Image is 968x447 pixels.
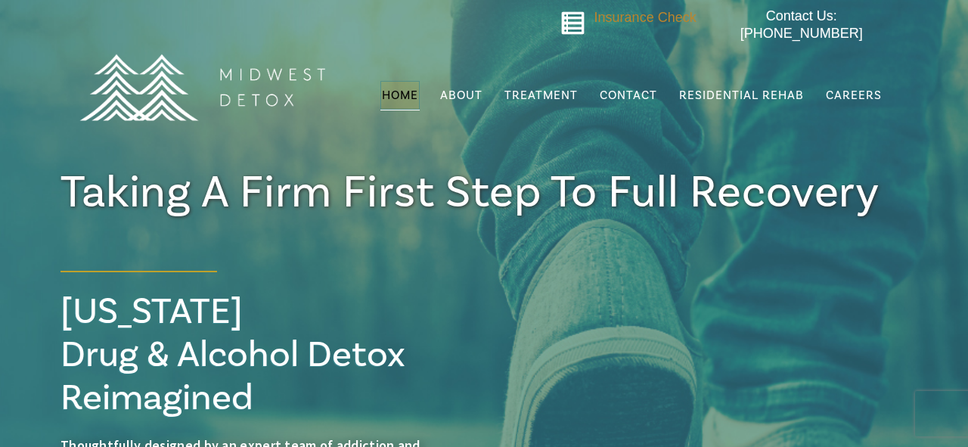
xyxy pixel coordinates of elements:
[439,81,484,110] a: About
[740,8,863,41] span: Contact Us: [PHONE_NUMBER]
[824,81,883,110] a: Careers
[60,288,405,421] span: [US_STATE] Drug & Alcohol Detox Reimagined
[504,89,578,101] span: Treatment
[60,163,880,222] span: Taking a firm First Step To full Recovery
[594,10,697,25] a: Insurance Check
[678,81,805,110] a: Residential Rehab
[503,81,579,110] a: Treatment
[600,89,657,101] span: Contact
[382,88,418,103] span: Home
[826,88,882,103] span: Careers
[679,88,804,103] span: Residential Rehab
[560,11,585,41] a: Go to midwestdetox.com/message-form-page/
[440,89,482,101] span: About
[598,81,659,110] a: Contact
[710,8,892,43] a: Contact Us: [PHONE_NUMBER]
[380,81,420,110] a: Home
[70,21,334,154] img: MD Logo Horitzontal white-01 (1) (1)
